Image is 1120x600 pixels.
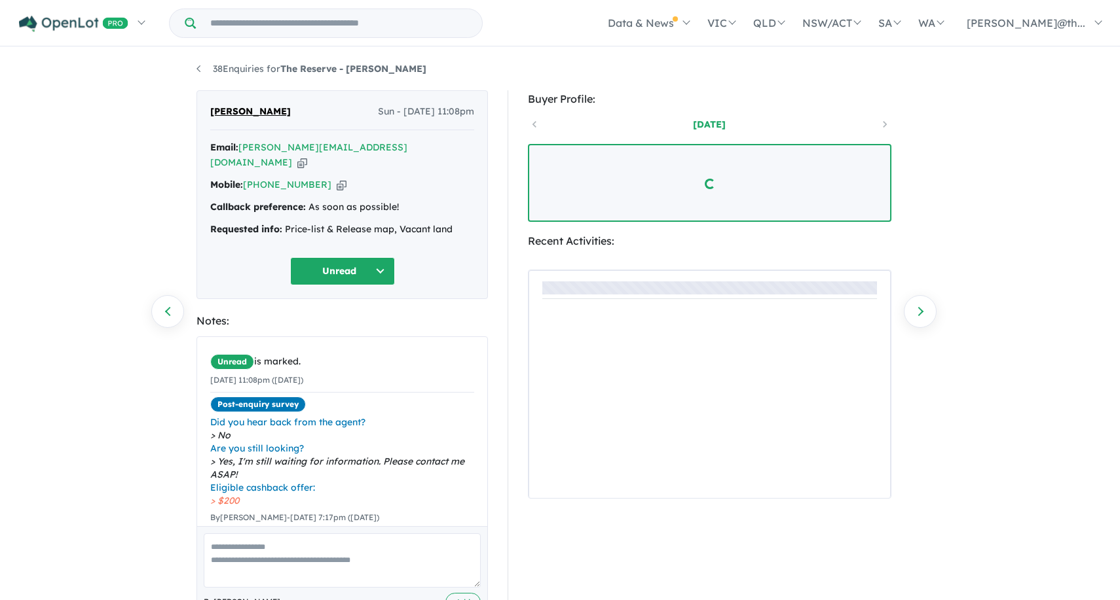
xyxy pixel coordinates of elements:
[210,354,254,370] span: Unread
[196,312,488,330] div: Notes:
[528,90,891,108] div: Buyer Profile:
[243,179,331,190] a: [PHONE_NUMBER]
[210,179,243,190] strong: Mobile:
[210,222,474,238] div: Price-list & Release map, Vacant land
[19,16,128,32] img: Openlot PRO Logo White
[210,494,474,507] span: $200
[210,201,306,213] strong: Callback preference:
[210,482,315,493] i: Eligible cashback offer:
[967,16,1085,29] span: [PERSON_NAME]@th...
[210,415,474,429] span: Did you hear back from the agent?
[210,141,238,153] strong: Email:
[210,455,474,481] span: Yes, I'm still waiting for information. Please contact me ASAP!
[210,375,303,385] small: [DATE] 11:08pm ([DATE])
[210,442,474,455] span: Are you still looking?
[297,156,307,169] button: Copy
[210,141,407,169] a: [PERSON_NAME][EMAIL_ADDRESS][DOMAIN_NAME]
[378,104,474,120] span: Sun - [DATE] 11:08pm
[654,118,765,131] a: [DATE]
[528,232,891,250] div: Recent Activities:
[210,223,282,235] strong: Requested info:
[210,104,291,120] span: [PERSON_NAME]
[337,178,346,192] button: Copy
[210,200,474,215] div: As soon as possible!
[210,512,379,522] small: By [PERSON_NAME] - [DATE] 7:17pm ([DATE])
[210,429,474,442] span: No
[210,354,474,370] div: is marked.
[196,63,426,75] a: 38Enquiries forThe Reserve - [PERSON_NAME]
[280,63,426,75] strong: The Reserve - [PERSON_NAME]
[210,397,306,412] span: Post-enquiry survey
[290,257,395,285] button: Unread
[198,9,479,37] input: Try estate name, suburb, builder or developer
[196,62,924,77] nav: breadcrumb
